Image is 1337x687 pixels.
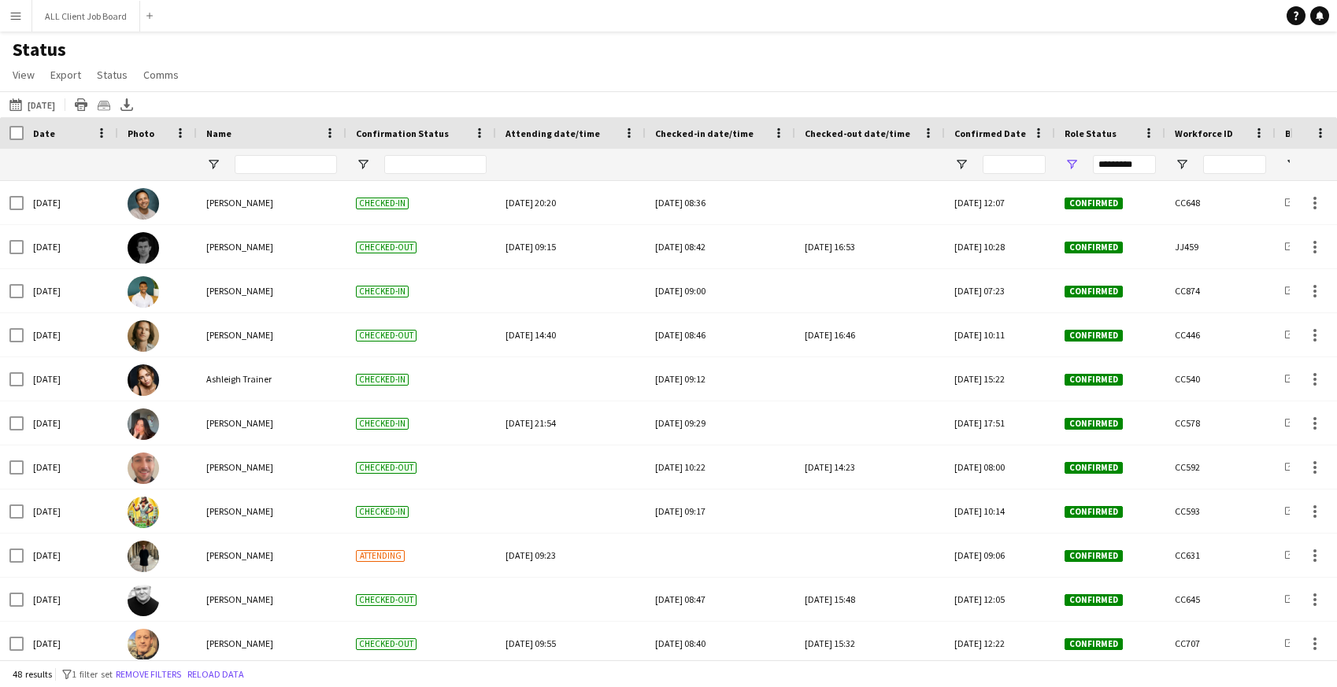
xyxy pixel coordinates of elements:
[235,155,337,174] input: Name Filter Input
[1165,269,1276,312] div: CC874
[1065,286,1123,297] span: Confirmed
[805,622,935,665] div: [DATE] 15:32
[356,286,409,297] span: Checked-in
[6,95,58,114] button: [DATE]
[184,666,247,683] button: Reload data
[1175,127,1233,139] span: Workforce ID
[506,127,600,139] span: Attending date/time
[356,374,409,386] span: Checked-in
[506,534,636,577] div: [DATE] 09:23
[128,629,159,660] img: Neil Stocks
[206,329,273,341] span: [PERSON_NAME]
[1165,578,1276,621] div: CC645
[1065,462,1123,474] span: Confirmed
[1165,622,1276,665] div: CC707
[128,127,154,139] span: Photo
[1165,445,1276,489] div: CC592
[1165,534,1276,577] div: CC631
[206,285,273,297] span: [PERSON_NAME]
[945,445,1055,489] div: [DATE] 08:00
[24,534,118,577] div: [DATE]
[206,197,273,209] span: [PERSON_NAME]
[945,181,1055,224] div: [DATE] 12:07
[983,155,1046,174] input: Confirmed Date Filter Input
[1065,127,1117,139] span: Role Status
[13,68,35,82] span: View
[655,313,786,356] div: [DATE] 08:46
[113,666,184,683] button: Remove filters
[206,549,273,561] span: [PERSON_NAME]
[945,578,1055,621] div: [DATE] 12:05
[506,313,636,356] div: [DATE] 14:40
[655,269,786,312] div: [DATE] 09:00
[137,65,185,85] a: Comms
[206,505,273,517] span: [PERSON_NAME]
[24,181,118,224] div: [DATE]
[945,401,1055,445] div: [DATE] 17:51
[206,461,273,473] span: [PERSON_NAME]
[6,65,41,85] a: View
[1065,157,1079,172] button: Open Filter Menu
[128,585,159,616] img: Mike Brooks
[1165,401,1276,445] div: CC578
[805,445,935,489] div: [DATE] 14:23
[945,357,1055,401] div: [DATE] 15:22
[24,622,118,665] div: [DATE]
[24,313,118,356] div: [DATE]
[356,157,370,172] button: Open Filter Menu
[506,622,636,665] div: [DATE] 09:55
[1065,638,1123,650] span: Confirmed
[24,225,118,268] div: [DATE]
[954,157,968,172] button: Open Filter Menu
[44,65,87,85] a: Export
[24,357,118,401] div: [DATE]
[1165,313,1276,356] div: CC446
[356,242,417,253] span: Checked-out
[655,445,786,489] div: [DATE] 10:22
[33,127,55,139] span: Date
[206,637,273,649] span: [PERSON_NAME]
[356,594,417,606] span: Checked-out
[356,638,417,650] span: Checked-out
[356,198,409,209] span: Checked-in
[356,506,409,518] span: Checked-in
[94,95,113,114] app-action-btn: Crew files as ZIP
[1175,157,1189,172] button: Open Filter Menu
[32,1,140,31] button: ALL Client Job Board
[91,65,134,85] a: Status
[1065,594,1123,606] span: Confirmed
[1165,489,1276,533] div: CC593
[945,622,1055,665] div: [DATE] 12:22
[128,408,159,440] img: Megan Morgan
[655,401,786,445] div: [DATE] 09:29
[128,364,159,396] img: Ashleigh Trainer
[1065,242,1123,253] span: Confirmed
[128,452,159,484] img: Gabriel Waddingham
[506,401,636,445] div: [DATE] 21:54
[1065,550,1123,562] span: Confirmed
[24,401,118,445] div: [DATE]
[128,276,159,308] img: Lamar Dash
[356,462,417,474] span: Checked-out
[1065,506,1123,518] span: Confirmed
[655,225,786,268] div: [DATE] 08:42
[24,489,118,533] div: [DATE]
[655,578,786,621] div: [DATE] 08:47
[655,622,786,665] div: [DATE] 08:40
[1203,155,1266,174] input: Workforce ID Filter Input
[1165,225,1276,268] div: JJ459
[97,68,128,82] span: Status
[128,188,159,220] img: Raymond Bethley
[1065,418,1123,430] span: Confirmed
[1285,127,1313,139] span: Board
[356,127,449,139] span: Confirmation Status
[655,489,786,533] div: [DATE] 09:17
[506,225,636,268] div: [DATE] 09:15
[206,157,220,172] button: Open Filter Menu
[128,497,159,528] img: Alex Waddingham
[206,593,273,605] span: [PERSON_NAME]
[356,418,409,430] span: Checked-in
[1065,374,1123,386] span: Confirmed
[655,357,786,401] div: [DATE] 09:12
[117,95,136,114] app-action-btn: Export XLSX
